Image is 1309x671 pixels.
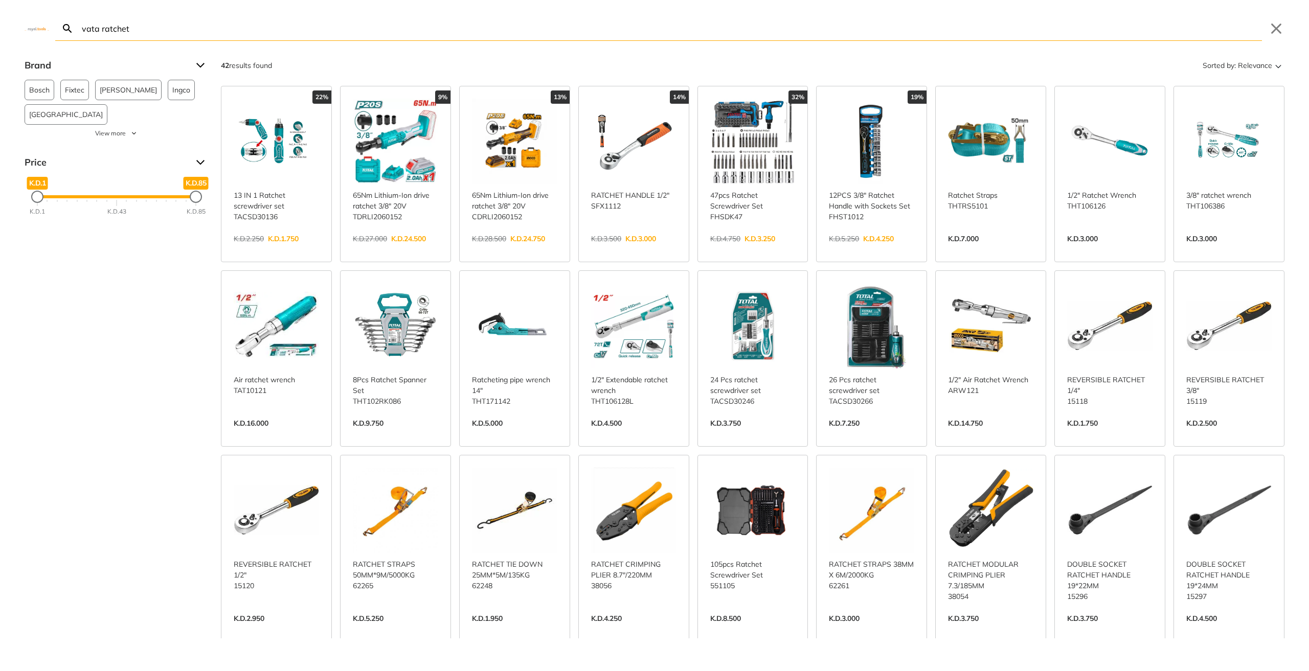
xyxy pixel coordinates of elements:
div: 22% [312,90,331,104]
div: 14% [670,90,689,104]
button: Ingco [168,80,195,100]
span: View more [95,129,126,138]
button: Fixtec [60,80,89,100]
button: Sorted by:Relevance Sort [1201,57,1284,74]
div: 9% [435,90,450,104]
span: Price [25,154,188,171]
span: Fixtec [65,80,84,100]
div: K.D.85 [187,207,206,216]
button: Bosch [25,80,54,100]
svg: Search [61,22,74,35]
span: [GEOGRAPHIC_DATA] [29,105,103,124]
button: Close [1268,20,1284,37]
strong: 42 [221,61,229,70]
div: Minimum Price [31,191,43,203]
span: [PERSON_NAME] [100,80,157,100]
div: Maximum Price [190,191,202,203]
span: Brand [25,57,188,74]
div: results found [221,57,272,74]
input: Search… [80,16,1262,40]
svg: Sort [1272,59,1284,72]
button: [PERSON_NAME] [95,80,162,100]
button: View more [25,129,209,138]
span: Ingco [172,80,190,100]
div: K.D.43 [107,207,126,216]
button: [GEOGRAPHIC_DATA] [25,104,107,125]
div: 13% [551,90,570,104]
img: Close [25,26,49,31]
div: 19% [908,90,927,104]
div: 32% [788,90,807,104]
span: Relevance [1238,57,1272,74]
span: Bosch [29,80,50,100]
div: K.D.1 [30,207,45,216]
